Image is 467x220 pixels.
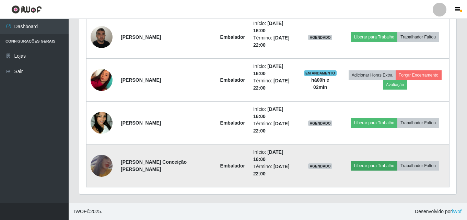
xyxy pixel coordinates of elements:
img: 1743267805927.jpeg [91,103,113,142]
button: Trabalhador Faltou [397,32,439,42]
li: Término: [253,77,295,92]
li: Início: [253,20,295,34]
span: EM ANDAMENTO [304,70,337,76]
li: Término: [253,34,295,49]
span: Desenvolvido por [415,208,462,215]
button: Trabalhador Faltou [397,161,439,171]
span: AGENDADO [308,163,332,169]
strong: há 00 h e 02 min [311,77,329,90]
button: Liberar para Trabalho [351,118,397,128]
strong: Embalador [220,120,245,126]
button: Liberar para Trabalho [351,161,397,171]
strong: Embalador [220,34,245,40]
li: Término: [253,120,295,135]
time: [DATE] 16:00 [253,21,283,33]
span: AGENDADO [308,120,332,126]
li: Término: [253,163,295,177]
img: 1755485797079.jpeg [91,150,113,182]
li: Início: [253,149,295,163]
strong: [PERSON_NAME] [121,120,161,126]
span: IWOF [74,209,87,214]
time: [DATE] 16:00 [253,63,283,76]
button: Adicionar Horas Extra [349,70,396,80]
li: Início: [253,106,295,120]
button: Liberar para Trabalho [351,32,397,42]
span: © 2025 . [74,208,102,215]
strong: [PERSON_NAME] Conceição [PERSON_NAME] [121,159,187,172]
button: Avaliação [383,80,407,90]
img: 1733184056200.jpeg [91,65,113,94]
strong: Embalador [220,77,245,83]
strong: Embalador [220,163,245,169]
time: [DATE] 16:00 [253,106,283,119]
strong: [PERSON_NAME] [121,34,161,40]
strong: [PERSON_NAME] [121,77,161,83]
li: Início: [253,63,295,77]
time: [DATE] 16:00 [253,149,283,162]
a: iWof [452,209,462,214]
span: AGENDADO [308,35,332,40]
img: 1714957062897.jpeg [91,22,113,51]
img: CoreUI Logo [11,5,42,14]
button: Trabalhador Faltou [397,118,439,128]
button: Forçar Encerramento [396,70,442,80]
